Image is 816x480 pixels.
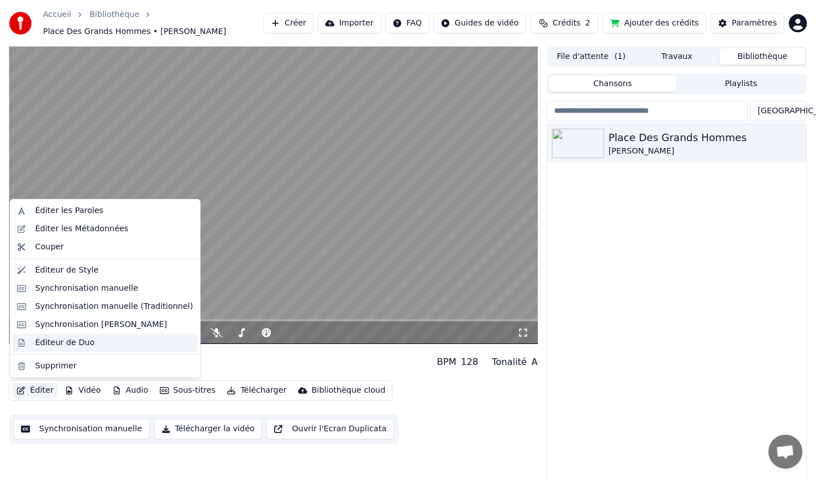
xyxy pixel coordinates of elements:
[492,355,527,369] div: Tonalité
[711,13,784,33] button: Paramètres
[677,75,805,92] button: Playlists
[312,385,385,396] div: Bibliothèque cloud
[35,360,76,372] div: Supprimer
[35,265,99,276] div: Éditeur de Style
[385,13,429,33] button: FAQ
[155,383,220,398] button: Sous-titres
[609,130,802,146] div: Place Des Grands Hommes
[14,419,150,439] button: Synchronisation manuelle
[530,13,598,33] button: Crédits2
[461,355,478,369] div: 128
[609,146,802,157] div: [PERSON_NAME]
[222,383,291,398] button: Télécharger
[433,13,526,33] button: Guides de vidéo
[634,48,720,65] button: Travaux
[43,9,71,20] a: Accueil
[437,355,456,369] div: BPM
[552,18,580,29] span: Crédits
[35,205,103,216] div: Éditer les Paroles
[549,48,634,65] button: File d'attente
[732,18,777,29] div: Paramètres
[9,12,32,35] img: youka
[35,319,167,330] div: Synchronisation [PERSON_NAME]
[549,75,677,92] button: Chansons
[154,419,262,439] button: Télécharger la vidéo
[35,337,95,349] div: Éditeur de Duo
[60,383,105,398] button: Vidéo
[532,355,538,369] div: A
[318,13,381,33] button: Importer
[35,283,138,294] div: Synchronisation manuelle
[768,435,802,469] a: Ouvrir le chat
[9,364,163,376] div: [PERSON_NAME]
[43,9,263,37] nav: breadcrumb
[263,13,313,33] button: Créer
[614,51,626,62] span: ( 1 )
[35,241,63,253] div: Couper
[720,48,805,65] button: Bibliothèque
[585,18,590,29] span: 2
[35,223,129,235] div: Éditer les Métadonnées
[108,383,153,398] button: Audio
[9,349,163,364] div: Place Des Grands Hommes
[12,383,58,398] button: Éditer
[43,26,226,37] span: Place Des Grands Hommes • [PERSON_NAME]
[603,13,706,33] button: Ajouter des crédits
[266,419,394,439] button: Ouvrir l'Ecran Duplicata
[90,9,139,20] a: Bibliothèque
[35,301,193,312] div: Synchronisation manuelle (Traditionnel)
